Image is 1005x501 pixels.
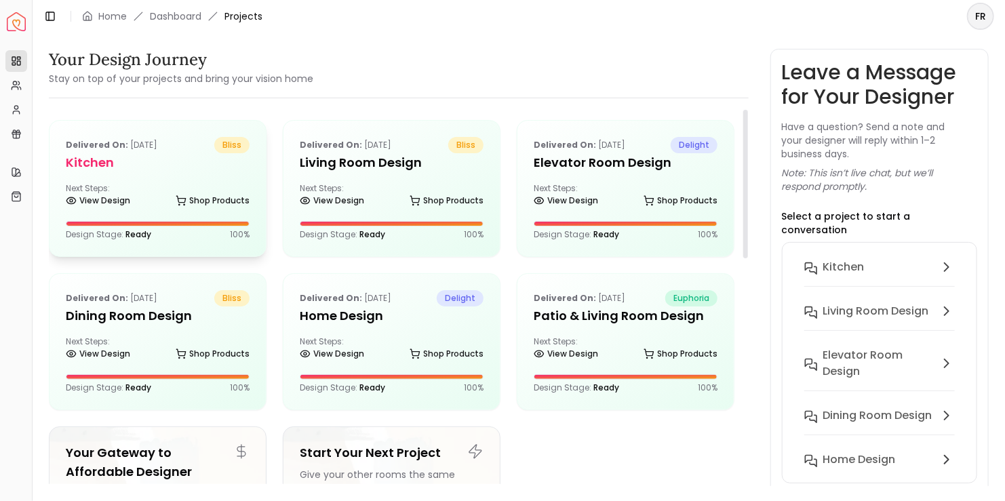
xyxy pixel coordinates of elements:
span: bliss [214,137,250,153]
p: 100 % [230,382,250,393]
a: Shop Products [644,344,717,363]
h5: Patio & Living Room Design [534,306,717,325]
span: Projects [224,9,262,23]
p: 100 % [464,382,484,393]
p: [DATE] [300,137,391,153]
b: Delivered on: [300,139,362,151]
a: Home [98,9,127,23]
p: Design Stage: [300,382,385,393]
p: Design Stage: [300,229,385,240]
h6: Elevator Room Design [823,347,934,380]
p: 100 % [464,229,484,240]
b: Delivered on: [534,139,596,151]
span: Ready [125,228,151,240]
p: [DATE] [66,290,157,306]
p: [DATE] [300,290,391,306]
img: Spacejoy Logo [7,12,26,31]
a: Shop Products [176,191,250,210]
span: delight [437,290,484,306]
button: Home Design [793,446,966,490]
span: Ready [593,382,619,393]
a: View Design [300,191,364,210]
span: delight [671,137,717,153]
h3: Your Design Journey [49,49,313,71]
h5: Home Design [300,306,484,325]
a: Shop Products [176,344,250,363]
a: Dashboard [150,9,201,23]
span: Ready [359,382,385,393]
b: Delivered on: [534,292,596,304]
h3: Leave a Message for Your Designer [782,60,978,109]
div: Next Steps: [534,336,717,363]
p: [DATE] [534,137,625,153]
button: Elevator Room Design [793,342,966,402]
h5: Your Gateway to Affordable Designer Furniture [66,443,250,500]
p: Note: This isn’t live chat, but we’ll respond promptly. [782,166,978,193]
a: View Design [66,344,130,363]
a: Shop Products [644,191,717,210]
div: Next Steps: [300,183,484,210]
h6: Home Design [823,452,896,468]
div: Next Steps: [300,336,484,363]
b: Delivered on: [300,292,362,304]
span: Ready [359,228,385,240]
span: Ready [593,228,619,240]
a: Spacejoy [7,12,26,31]
h6: Living Room Design [823,303,929,319]
p: Design Stage: [66,382,151,393]
small: Stay on top of your projects and bring your vision home [49,72,313,85]
h6: Kitchen [823,259,865,275]
nav: breadcrumb [82,9,262,23]
button: FR [967,3,994,30]
h6: Dining Room Design [823,407,932,424]
p: [DATE] [66,137,157,153]
a: View Design [66,191,130,210]
a: View Design [534,191,598,210]
p: [DATE] [534,290,625,306]
h5: Kitchen [66,153,250,172]
b: Delivered on: [66,292,128,304]
p: Have a question? Send a note and your designer will reply within 1–2 business days. [782,120,978,161]
span: FR [968,4,993,28]
p: 100 % [698,382,717,393]
a: Shop Products [410,344,484,363]
div: Next Steps: [534,183,717,210]
p: 100 % [230,229,250,240]
button: Kitchen [793,254,966,298]
button: Dining Room Design [793,402,966,446]
h5: Living Room Design [300,153,484,172]
span: bliss [448,137,484,153]
h5: Start Your Next Project [300,443,484,462]
p: Design Stage: [534,229,619,240]
p: Design Stage: [534,382,619,393]
h5: Dining Room Design [66,306,250,325]
button: Living Room Design [793,298,966,342]
p: Select a project to start a conversation [782,209,978,237]
b: Delivered on: [66,139,128,151]
span: Ready [125,382,151,393]
a: View Design [300,344,364,363]
span: euphoria [665,290,717,306]
div: Next Steps: [66,336,250,363]
h5: Elevator Room Design [534,153,717,172]
a: Shop Products [410,191,484,210]
p: 100 % [698,229,717,240]
a: View Design [534,344,598,363]
div: Next Steps: [66,183,250,210]
span: bliss [214,290,250,306]
p: Design Stage: [66,229,151,240]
